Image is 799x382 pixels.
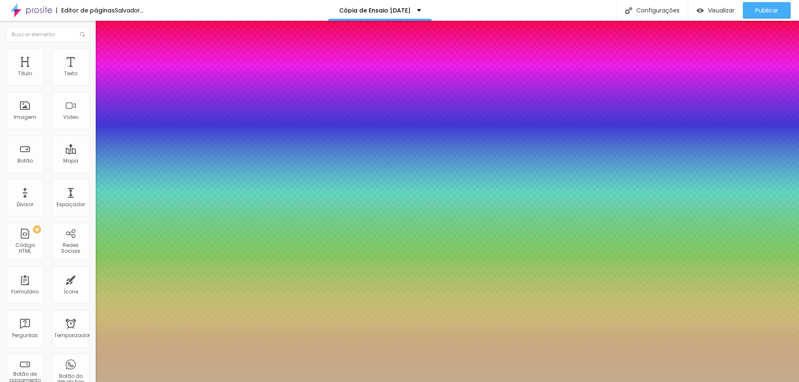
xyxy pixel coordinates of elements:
[636,6,680,15] font: Configurações
[6,27,89,42] input: Buscar elemento
[625,7,632,14] img: Ícone
[80,32,85,37] img: Ícone
[14,113,36,121] font: Imagem
[63,113,78,121] font: Vídeo
[18,70,32,77] font: Título
[61,6,115,15] font: Editor de páginas
[17,157,33,164] font: Botão
[57,201,85,208] font: Espaçador
[64,288,78,295] font: Ícone
[755,6,778,15] font: Publicar
[61,242,80,254] font: Redes Sociais
[17,201,33,208] font: Divisor
[743,2,791,19] button: Publicar
[12,332,38,339] font: Perguntas
[54,332,90,339] font: Temporizador
[339,6,411,15] font: Cópia de Ensaio [DATE]
[115,6,144,15] font: Salvador...
[688,2,743,19] button: Visualizar
[64,70,77,77] font: Texto
[697,7,704,14] img: view-1.svg
[15,242,35,254] font: Código HTML
[63,157,78,164] font: Mapa
[708,6,734,15] font: Visualizar
[11,288,39,295] font: Formulário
